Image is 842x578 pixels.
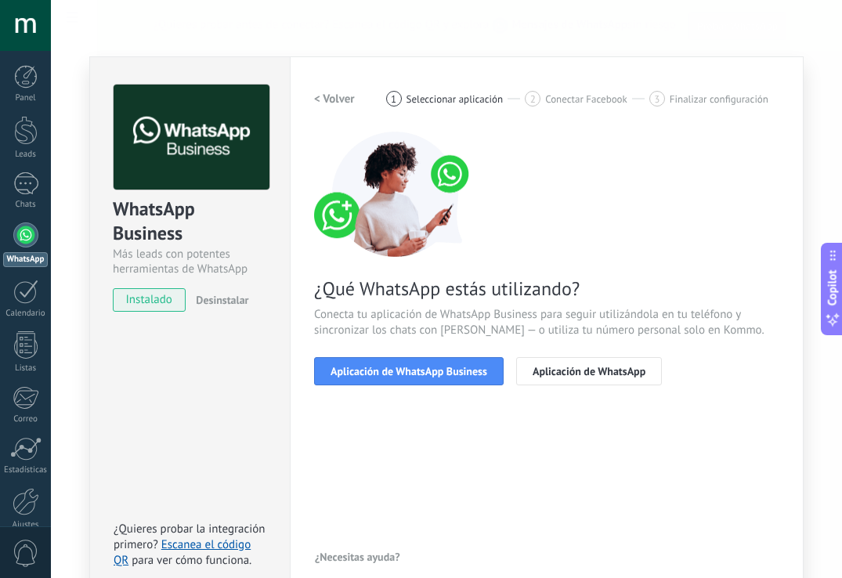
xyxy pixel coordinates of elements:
[670,93,768,105] span: Finalizar configuración
[114,537,251,568] a: Escanea el código QR
[533,366,645,377] span: Aplicación de WhatsApp
[516,357,662,385] button: Aplicación de WhatsApp
[3,414,49,424] div: Correo
[3,520,49,530] div: Ajustes
[3,363,49,374] div: Listas
[314,92,355,107] h2: < Volver
[3,309,49,319] div: Calendario
[3,252,48,267] div: WhatsApp
[391,92,396,106] span: 1
[314,357,504,385] button: Aplicación de WhatsApp Business
[407,93,504,105] span: Seleccionar aplicación
[315,551,400,562] span: ¿Necesitas ayuda?
[114,522,266,552] span: ¿Quieres probar la integración primero?
[530,92,536,106] span: 2
[132,553,251,568] span: para ver cómo funciona.
[113,247,267,276] div: Más leads con potentes herramientas de WhatsApp
[314,276,779,301] span: ¿Qué WhatsApp estás utilizando?
[314,132,479,257] img: connect number
[314,545,401,569] button: ¿Necesitas ayuda?
[654,92,660,106] span: 3
[196,293,248,307] span: Desinstalar
[825,270,840,306] span: Copilot
[114,85,269,190] img: logo_main.png
[114,288,185,312] span: instalado
[3,200,49,210] div: Chats
[3,150,49,160] div: Leads
[314,307,779,338] span: Conecta tu aplicación de WhatsApp Business para seguir utilizándola en tu teléfono y sincronizar ...
[190,288,248,312] button: Desinstalar
[3,93,49,103] div: Panel
[113,197,267,247] div: WhatsApp Business
[545,93,627,105] span: Conectar Facebook
[3,465,49,475] div: Estadísticas
[314,85,355,113] button: < Volver
[331,366,487,377] span: Aplicación de WhatsApp Business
